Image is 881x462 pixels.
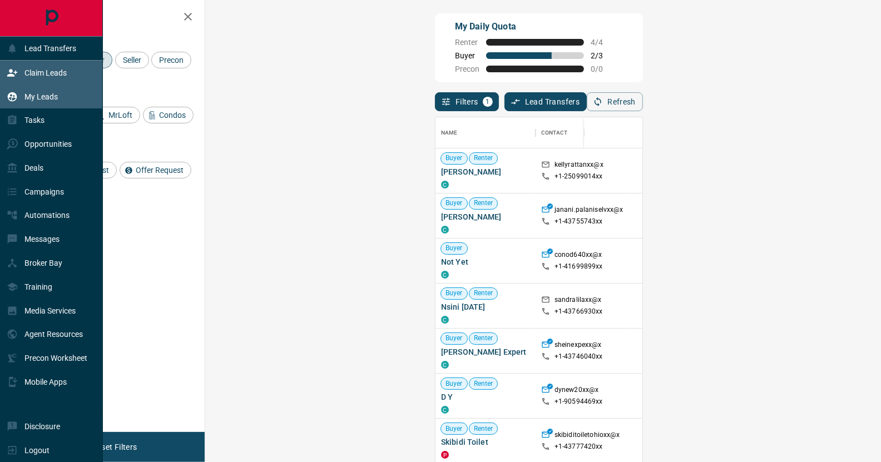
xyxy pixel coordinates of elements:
div: condos.ca [441,226,449,234]
div: Contact [536,117,625,148]
div: Condos [143,107,194,123]
span: Not Yet [441,256,530,267]
p: +1- 43777420xx [555,442,603,451]
div: MrLoft [92,107,140,123]
span: Buyer [441,424,467,434]
div: Seller [115,52,149,68]
p: sheinexpexx@x [555,340,602,352]
span: D Y [441,391,530,403]
span: Renter [469,198,498,208]
p: +1- 43746040xx [555,352,603,361]
span: [PERSON_NAME] [441,166,530,177]
span: Skibidi Toilet [441,436,530,448]
span: Buyer [441,153,467,163]
p: sandralilaxx@x [555,295,602,307]
div: Precon [151,52,191,68]
div: Offer Request [120,162,191,178]
p: +1- 43755743xx [555,217,603,226]
p: +1- 43766930xx [555,307,603,316]
p: +1- 41699899xx [555,262,603,271]
span: 0 / 0 [591,64,615,73]
button: Lead Transfers [504,92,587,111]
span: Nsini [DATE] [441,301,530,312]
span: Renter [469,379,498,389]
div: condos.ca [441,316,449,324]
span: Buyer [441,198,467,208]
div: condos.ca [441,181,449,188]
span: Buyer [441,334,467,343]
div: Contact [541,117,568,148]
div: condos.ca [441,271,449,279]
p: conod640xx@x [555,250,602,262]
p: dynew20xx@x [555,385,598,397]
span: MrLoft [105,111,136,120]
p: janani.palaniselvxx@x [555,205,623,217]
h2: Filters [36,11,194,24]
span: [PERSON_NAME] [441,211,530,222]
span: Renter [469,153,498,163]
div: condos.ca [441,361,449,369]
button: Reset Filters [85,438,144,456]
span: 2 / 3 [591,51,615,60]
span: 1 [484,98,492,106]
span: [PERSON_NAME] Expert [441,346,530,357]
span: Renter [455,38,479,47]
p: My Daily Quota [455,20,615,33]
span: Buyer [441,289,467,298]
span: Precon [155,56,187,64]
div: property.ca [441,451,449,459]
div: Name [435,117,536,148]
button: Refresh [587,92,643,111]
span: Condos [155,111,190,120]
span: Precon [455,64,479,73]
p: +1- 90594469xx [555,397,603,406]
span: Offer Request [132,166,187,175]
span: Renter [469,424,498,434]
span: Buyer [441,244,467,253]
div: Name [441,117,458,148]
div: condos.ca [441,406,449,414]
span: Buyer [441,379,467,389]
p: kellyrattanxx@x [555,160,603,172]
p: skibiditoiletohioxx@x [555,430,620,442]
span: 4 / 4 [591,38,615,47]
span: Buyer [455,51,479,60]
span: Renter [469,289,498,298]
button: Filters1 [435,92,499,111]
span: Seller [119,56,145,64]
p: +1- 25099014xx [555,172,603,181]
span: Renter [469,334,498,343]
